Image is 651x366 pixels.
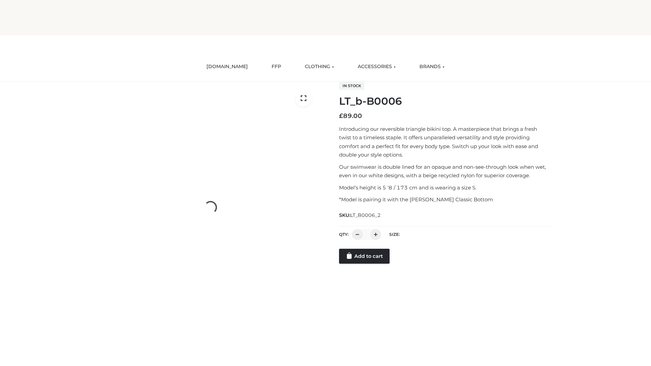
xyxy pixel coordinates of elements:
a: FFP [267,59,286,74]
label: QTY: [339,232,349,237]
span: In stock [339,82,364,90]
span: LT_B0006_2 [350,212,381,218]
p: Introducing our reversible triangle bikini top. A masterpiece that brings a fresh twist to a time... [339,125,550,159]
a: [DOMAIN_NAME] [201,59,253,74]
p: Model’s height is 5 ‘8 / 173 cm and is wearing a size S. [339,183,550,192]
a: Add to cart [339,249,390,264]
label: Size: [389,232,400,237]
a: ACCESSORIES [353,59,401,74]
p: Our swimwear is double lined for an opaque and non-see-through look when wet, even in our white d... [339,163,550,180]
p: *Model is pairing it with the [PERSON_NAME] Classic Bottom [339,195,550,204]
a: CLOTHING [300,59,339,74]
h1: LT_b-B0006 [339,95,550,107]
a: BRANDS [414,59,450,74]
span: SKU: [339,211,381,219]
bdi: 89.00 [339,112,362,120]
span: £ [339,112,343,120]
